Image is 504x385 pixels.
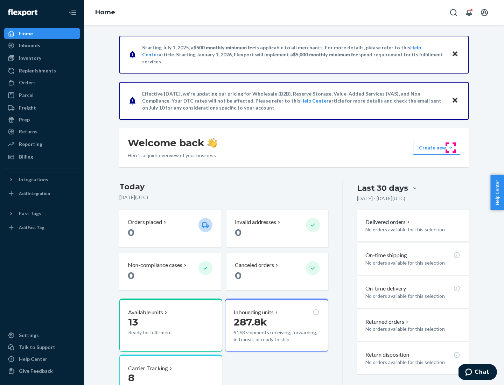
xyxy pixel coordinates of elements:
a: Inbounds [4,40,80,51]
button: Returned orders [365,318,410,326]
p: No orders available for this selection [365,293,460,300]
div: Returns [19,128,37,135]
p: Canceled orders [235,261,274,269]
button: Available units13Ready for fulfillment [119,299,222,352]
span: 0 [128,226,134,238]
p: Available units [128,308,163,316]
button: Help Center [490,175,504,210]
div: Integrations [19,176,48,183]
p: 9168 shipments receiving, forwarding, in transit, or ready to ship [234,329,319,343]
a: Replenishments [4,65,80,76]
div: Inventory [19,55,41,62]
button: Delivered orders [365,218,411,226]
div: Add Integration [19,190,50,196]
a: Reporting [4,139,80,150]
button: Open notifications [462,6,476,20]
a: Help Center [300,98,329,104]
button: Close [450,96,460,106]
a: Add Integration [4,188,80,199]
a: Returns [4,126,80,137]
div: Help Center [19,356,47,363]
button: Invalid addresses 0 [226,210,328,247]
button: Non-compliance cases 0 [119,253,221,290]
div: Last 30 days [357,183,408,194]
div: Give Feedback [19,367,53,374]
p: Non-compliance cases [128,261,182,269]
p: No orders available for this selection [365,226,460,233]
div: Add Fast Tag [19,224,44,230]
button: Close Navigation [66,6,80,20]
a: Prep [4,114,80,125]
p: No orders available for this selection [365,359,460,366]
button: Open Search Box [447,6,461,20]
button: Canceled orders 0 [226,253,328,290]
span: $500 monthly minimum fee [194,44,255,50]
p: Return disposition [365,351,409,359]
a: Add Fast Tag [4,222,80,233]
div: Parcel [19,92,34,99]
p: Here’s a quick overview of your business [128,152,217,159]
p: No orders available for this selection [365,259,460,266]
p: No orders available for this selection [365,325,460,332]
p: Effective [DATE], we're updating our pricing for Wholesale (B2B), Reserve Storage, Value-Added Se... [142,90,445,111]
div: Talk to Support [19,344,55,351]
p: Ready for fulfillment [128,329,193,336]
button: Create new [413,141,460,155]
a: Help Center [4,353,80,365]
div: Freight [19,104,36,111]
p: Orders placed [128,218,162,226]
h1: Welcome back [128,136,217,149]
a: Freight [4,102,80,113]
p: Carrier Tracking [128,364,168,372]
span: 0 [128,269,134,281]
button: Inbounding units287.8k9168 shipments receiving, forwarding, in transit, or ready to ship [225,299,328,352]
span: 0 [235,269,241,281]
button: Integrations [4,174,80,185]
div: Replenishments [19,67,56,74]
span: 287.8k [234,316,267,328]
p: [DATE] ( UTC ) [119,194,328,201]
img: Flexport logo [8,9,37,16]
ol: breadcrumbs [90,2,121,23]
h3: Today [119,181,328,192]
p: On-time delivery [365,285,406,293]
p: Inbounding units [234,308,274,316]
a: Inventory [4,52,80,64]
button: Orders placed 0 [119,210,221,247]
a: Home [95,8,115,16]
div: Fast Tags [19,210,41,217]
div: Orders [19,79,36,86]
span: 8 [128,372,134,384]
a: Settings [4,330,80,341]
a: Home [4,28,80,39]
p: [DATE] - [DATE] ( UTC ) [357,195,405,202]
button: Open account menu [477,6,491,20]
span: 0 [235,226,241,238]
a: Billing [4,151,80,162]
button: Close [450,49,460,59]
a: Parcel [4,90,80,101]
div: Prep [19,116,30,123]
button: Talk to Support [4,342,80,353]
div: Reporting [19,141,42,148]
div: Settings [19,332,39,339]
div: Billing [19,153,33,160]
div: Inbounds [19,42,40,49]
span: $5,000 monthly minimum fee [293,51,358,57]
iframe: Opens a widget where you can chat to one of our agents [458,364,497,381]
button: Give Feedback [4,365,80,377]
p: Starting July 1, 2025, a is applicable to all merchants. For more details, please refer to this a... [142,44,445,65]
span: 13 [128,316,138,328]
div: Home [19,30,33,37]
p: Invalid addresses [235,218,276,226]
img: hand-wave emoji [207,138,217,148]
a: Orders [4,77,80,88]
p: On-time shipping [365,251,407,259]
button: Fast Tags [4,208,80,219]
